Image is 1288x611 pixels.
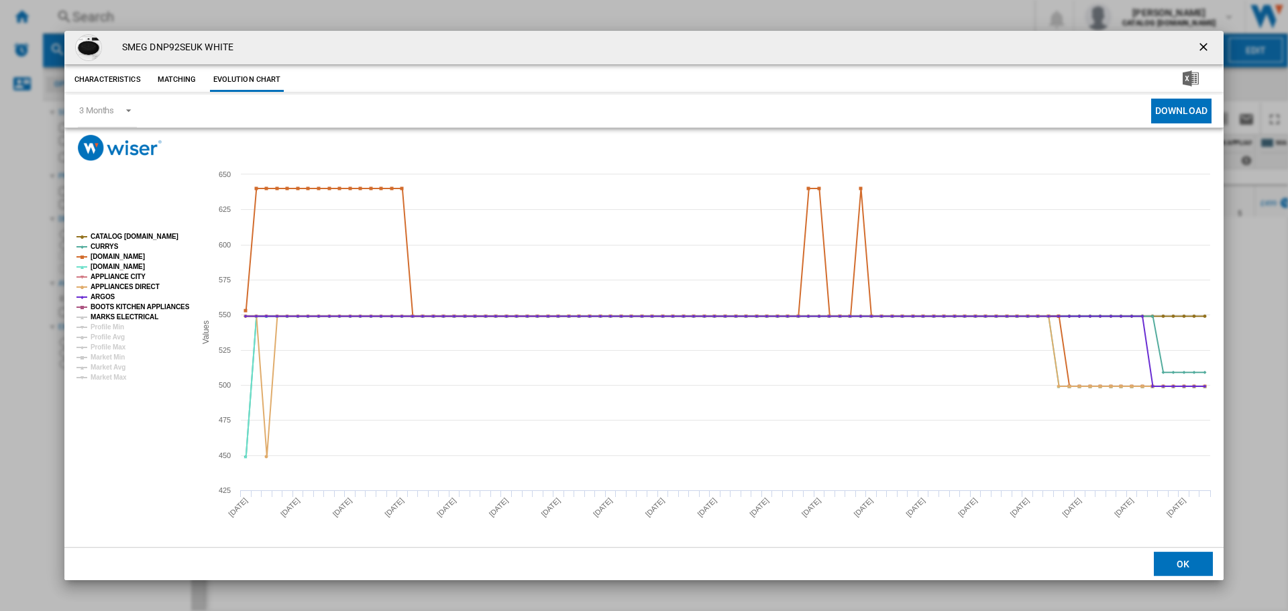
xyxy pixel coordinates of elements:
[91,243,119,250] tspan: CURRYS
[78,135,162,161] img: logo_wiser_300x94.png
[219,381,231,389] tspan: 500
[219,170,231,178] tspan: 650
[1183,70,1199,87] img: excel-24x24.png
[383,496,405,518] tspan: [DATE]
[91,353,125,361] tspan: Market Min
[748,496,770,518] tspan: [DATE]
[279,496,301,518] tspan: [DATE]
[331,496,354,518] tspan: [DATE]
[1151,99,1212,123] button: Download
[488,496,510,518] tspan: [DATE]
[91,343,126,351] tspan: Profile Max
[904,496,926,518] tspan: [DATE]
[79,105,114,115] div: 3 Months
[539,496,561,518] tspan: [DATE]
[1191,34,1218,61] button: getI18NText('BUTTONS.CLOSE_DIALOG')
[219,311,231,319] tspan: 550
[219,451,231,459] tspan: 450
[852,496,874,518] tspan: [DATE]
[91,364,125,371] tspan: Market Avg
[91,263,145,270] tspan: [DOMAIN_NAME]
[957,496,979,518] tspan: [DATE]
[91,233,178,240] tspan: CATALOG [DOMAIN_NAME]
[435,496,458,518] tspan: [DATE]
[91,293,115,300] tspan: ARGOS
[219,205,231,213] tspan: 625
[91,323,124,331] tspan: Profile Min
[91,273,146,280] tspan: APPLIANCE CITY
[91,374,127,381] tspan: Market Max
[91,303,190,311] tspan: BOOTS KITCHEN APPLIANCES
[91,333,125,341] tspan: Profile Avg
[696,496,718,518] tspan: [DATE]
[227,496,249,518] tspan: [DATE]
[644,496,666,518] tspan: [DATE]
[210,68,284,92] button: Evolution chart
[219,346,231,354] tspan: 525
[91,253,145,260] tspan: [DOMAIN_NAME]
[1113,496,1135,518] tspan: [DATE]
[219,241,231,249] tspan: 600
[1197,40,1213,56] ng-md-icon: getI18NText('BUTTONS.CLOSE_DIALOG')
[1154,552,1213,576] button: OK
[800,496,822,518] tspan: [DATE]
[91,283,160,290] tspan: APPLIANCES DIRECT
[1161,68,1220,92] button: Download in Excel
[75,34,102,61] img: 3105050_R_Z001A
[219,416,231,424] tspan: 475
[115,41,233,54] h4: SMEG DNP92SEUK WHITE
[64,31,1224,581] md-dialog: Product popup
[1009,496,1031,518] tspan: [DATE]
[219,486,231,494] tspan: 425
[1165,496,1187,518] tspan: [DATE]
[201,321,211,344] tspan: Values
[1061,496,1083,518] tspan: [DATE]
[71,68,144,92] button: Characteristics
[219,276,231,284] tspan: 575
[592,496,614,518] tspan: [DATE]
[148,68,207,92] button: Matching
[91,313,158,321] tspan: MARKS ELECTRICAL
